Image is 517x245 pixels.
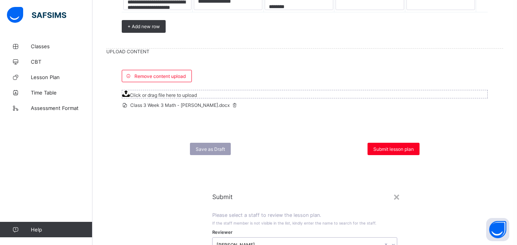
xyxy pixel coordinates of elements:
span: Time Table [31,90,92,96]
span: Please select a staff to review the lesson plan. [212,212,321,218]
button: Open asap [486,218,509,241]
span: Submit [212,193,398,201]
span: UPLOAD CONTENT [106,49,503,54]
span: Save as Draft [196,146,225,152]
span: Remove content upload [134,73,186,79]
span: + Add new row [128,24,160,29]
span: Classes [31,43,92,49]
span: If the staff member is not visible in the list, kindly enter the name to search for the staff. [212,221,376,225]
span: Reviewer [212,230,233,235]
span: Submit lesson plan [373,146,414,152]
span: Assessment Format [31,105,92,111]
div: × [393,190,400,203]
span: Class 3 Week 3 Math - [PERSON_NAME].docx [122,102,238,108]
span: Click or drag file here to upload [130,92,197,98]
span: Help [31,226,92,233]
span: Click or drag file here to upload [122,90,488,98]
span: Lesson Plan [31,74,92,80]
img: safsims [7,7,66,23]
span: CBT [31,59,92,65]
